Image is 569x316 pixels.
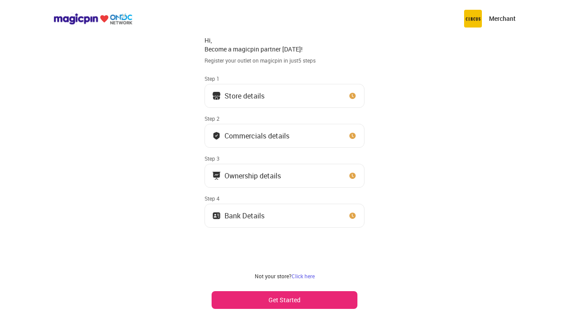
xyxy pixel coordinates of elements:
div: Step 2 [204,115,365,122]
img: clock_icon_new.67dbf243.svg [348,171,357,180]
button: Ownership details [204,164,365,188]
span: Not your store? [255,273,292,280]
div: Bank Details [224,213,264,218]
img: clock_icon_new.67dbf243.svg [348,211,357,220]
button: Commercials details [204,124,365,148]
div: Hi, Become a magicpin partner [DATE]! [204,36,365,53]
button: Store details [204,84,365,108]
button: Get Started [212,291,357,309]
p: Merchant [489,14,516,23]
div: Step 4 [204,195,365,202]
div: Store details [224,94,264,98]
button: Bank Details [204,204,365,228]
div: Register your outlet on magicpin in just 5 steps [204,57,365,64]
div: Ownership details [224,174,281,178]
img: ondc-logo-new-small.8a59708e.svg [53,13,132,25]
div: Step 3 [204,155,365,162]
a: Click here [292,273,315,280]
img: storeIcon.9b1f7264.svg [212,91,221,100]
img: bank_details_tick.fdc3558c.svg [212,131,221,140]
div: Commercials details [224,134,289,138]
img: commercials_icon.983f7837.svg [212,171,221,180]
img: clock_icon_new.67dbf243.svg [348,91,357,100]
img: circus.b677b59b.png [464,10,482,28]
div: Step 1 [204,75,365,82]
img: ownership_icon.37569ceb.svg [212,211,221,220]
img: clock_icon_new.67dbf243.svg [348,131,357,140]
